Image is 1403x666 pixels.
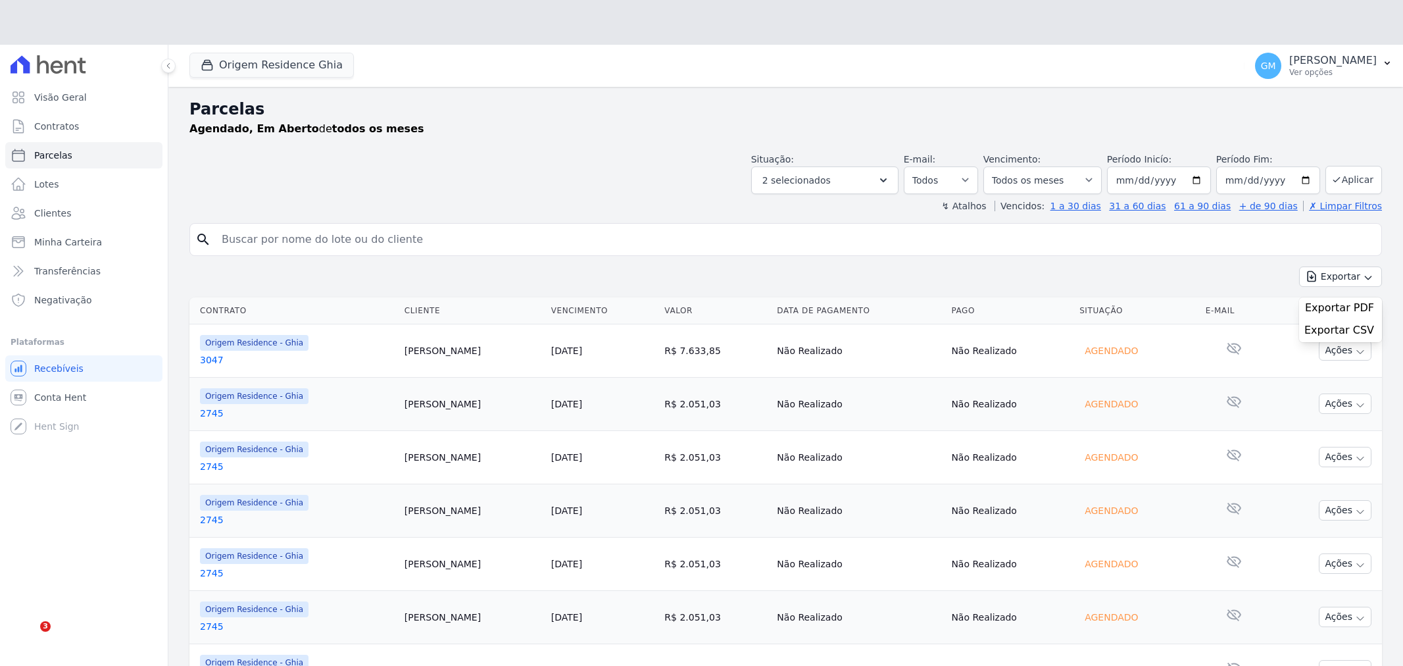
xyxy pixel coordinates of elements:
a: [DATE] [551,505,582,516]
td: Não Realizado [946,324,1074,377]
label: Situação: [751,154,794,165]
span: Contratos [34,120,79,133]
h2: Parcelas [189,97,1382,121]
a: [DATE] [551,452,582,463]
button: Aplicar [1325,166,1382,194]
td: R$ 2.051,03 [659,590,772,644]
a: Transferências [5,258,162,284]
td: R$ 2.051,03 [659,484,772,537]
td: Não Realizado [946,590,1074,644]
span: GM [1261,61,1276,70]
th: Data de Pagamento [772,297,946,324]
span: Origem Residence - Ghia [200,548,308,564]
button: GM [PERSON_NAME] Ver opções [1244,47,1403,84]
td: [PERSON_NAME] [399,377,546,430]
div: Agendado [1079,342,1143,360]
span: Clientes [34,207,71,220]
span: 3 [40,621,51,632]
iframe: Intercom live chat [13,621,45,653]
div: Plataformas [11,334,157,350]
span: Lotes [34,178,59,191]
a: Lotes [5,171,162,197]
td: R$ 2.051,03 [659,537,772,590]
td: [PERSON_NAME] [399,430,546,484]
th: Pago [946,297,1074,324]
a: 2745 [200,513,394,526]
span: Recebíveis [34,362,84,375]
a: 2745 [200,407,394,420]
div: Agendado [1079,395,1143,413]
a: 3047 [200,353,394,367]
td: Não Realizado [772,377,946,430]
a: 61 a 90 dias [1174,201,1231,211]
a: 2745 [200,460,394,473]
td: Não Realizado [772,484,946,537]
a: Exportar CSV [1304,324,1377,340]
a: [DATE] [551,346,582,356]
a: Contratos [5,113,162,140]
div: Agendado [1079,608,1143,627]
button: Origem Residence Ghia [189,53,354,78]
a: ✗ Limpar Filtros [1303,201,1382,211]
th: E-mail [1200,297,1268,324]
span: Origem Residence - Ghia [200,388,308,404]
a: [DATE] [551,612,582,623]
button: Ações [1319,500,1371,521]
button: Ações [1319,340,1371,361]
a: Minha Carteira [5,229,162,255]
strong: Agendado, Em Aberto [189,122,319,135]
p: [PERSON_NAME] [1289,54,1377,67]
button: Ações [1319,447,1371,467]
span: Negativação [34,294,92,307]
a: Recebíveis [5,355,162,382]
a: [DATE] [551,399,582,409]
td: Não Realizado [772,590,946,644]
td: Não Realizado [946,430,1074,484]
td: [PERSON_NAME] [399,590,546,644]
td: Não Realizado [946,377,1074,430]
label: Período Inicío: [1107,154,1171,165]
label: Vencidos: [995,201,1045,211]
td: Não Realizado [946,537,1074,590]
td: Não Realizado [772,430,946,484]
button: Ações [1319,394,1371,414]
a: [DATE] [551,559,582,569]
label: ↯ Atalhos [941,201,986,211]
a: Visão Geral [5,84,162,111]
a: Exportar PDF [1305,301,1377,317]
a: Clientes [5,200,162,226]
i: search [195,232,211,247]
td: [PERSON_NAME] [399,484,546,537]
span: Visão Geral [34,91,87,104]
a: 2745 [200,567,394,580]
td: Não Realizado [946,484,1074,537]
button: 2 selecionados [751,166,898,194]
span: Exportar CSV [1304,324,1374,337]
div: Agendado [1079,501,1143,520]
th: Contrato [189,297,399,324]
th: Situação [1074,297,1200,324]
span: 2 selecionados [762,172,831,188]
span: Origem Residence - Ghia [200,442,308,457]
span: Origem Residence - Ghia [200,602,308,617]
a: Parcelas [5,142,162,168]
td: Não Realizado [772,324,946,377]
strong: todos os meses [332,122,424,135]
span: Minha Carteira [34,236,102,249]
span: Conta Hent [34,391,86,404]
th: Cliente [399,297,546,324]
td: Não Realizado [772,537,946,590]
td: R$ 2.051,03 [659,377,772,430]
td: [PERSON_NAME] [399,537,546,590]
input: Buscar por nome do lote ou do cliente [214,226,1376,253]
span: Origem Residence - Ghia [200,335,308,351]
a: 2745 [200,620,394,633]
span: Transferências [34,265,101,278]
p: de [189,121,424,137]
button: Ações [1319,553,1371,574]
span: Parcelas [34,149,72,162]
td: [PERSON_NAME] [399,324,546,377]
a: 1 a 30 dias [1050,201,1101,211]
div: Agendado [1079,448,1143,467]
button: Ações [1319,607,1371,627]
